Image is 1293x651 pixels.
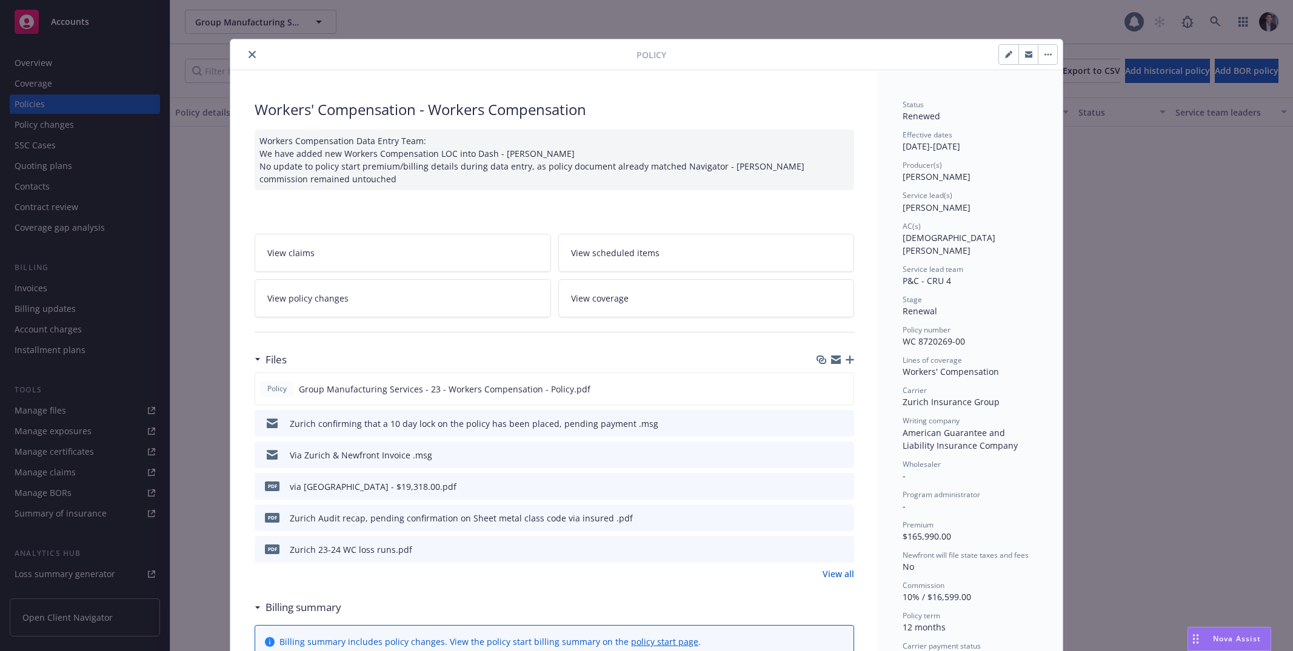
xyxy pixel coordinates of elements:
button: download file [818,383,828,395]
span: Wholesaler [903,459,941,469]
span: Service lead team [903,264,963,274]
h3: Billing summary [266,600,341,615]
span: Renewal [903,305,937,317]
span: Zurich Insurance Group [903,396,1000,408]
span: Policy [636,48,666,61]
div: Workers' Compensation - Workers Compensation [255,99,854,120]
button: preview file [838,480,849,493]
button: download file [819,417,829,430]
span: Policy term [903,610,940,621]
button: preview file [838,543,849,556]
button: download file [819,543,829,556]
span: No [903,561,914,572]
span: Program administrator [903,489,980,500]
span: Lines of coverage [903,355,962,365]
span: Renewed [903,110,940,122]
div: Files [255,352,287,368]
a: View scheduled items [558,234,855,272]
a: View claims [255,234,551,272]
span: pdf [265,513,279,522]
span: Workers' Compensation [903,366,999,377]
div: Drag to move [1188,627,1203,650]
div: Billing summary [255,600,341,615]
button: close [245,47,259,62]
span: [PERSON_NAME] [903,171,971,182]
span: Service lead(s) [903,190,952,200]
div: Zurich confirming that a 10 day lock on the policy has been placed, pending payment .msg [290,417,658,430]
div: Via Zurich & Newfront Invoice .msg [290,449,432,461]
span: View scheduled items [571,246,660,259]
button: Nova Assist [1188,627,1271,651]
span: [PERSON_NAME] [903,202,971,213]
button: preview file [838,417,849,430]
a: View coverage [558,279,855,317]
span: 12 months [903,621,946,633]
span: [DEMOGRAPHIC_DATA][PERSON_NAME] [903,232,995,256]
span: $165,990.00 [903,530,951,542]
div: Zurich 23-24 WC loss runs.pdf [290,543,412,556]
span: Status [903,99,924,110]
span: WC 8720269-00 [903,335,965,347]
a: View all [823,567,854,580]
span: - [903,470,906,481]
div: Billing summary includes policy changes. View the policy start billing summary on the . [279,635,701,648]
div: [DATE] - [DATE] [903,130,1038,153]
button: preview file [838,449,849,461]
span: Producer(s) [903,160,942,170]
span: Commission [903,580,944,590]
div: via [GEOGRAPHIC_DATA] - $19,318.00.pdf [290,480,456,493]
a: policy start page [631,636,698,647]
span: Carrier payment status [903,641,981,651]
span: Premium [903,520,934,530]
button: preview file [838,512,849,524]
span: Nova Assist [1213,633,1261,644]
button: preview file [838,383,849,395]
span: Policy number [903,325,951,335]
span: Effective dates [903,130,952,140]
span: - [903,500,906,512]
span: P&C - CRU 4 [903,275,951,286]
button: download file [819,512,829,524]
a: View policy changes [255,279,551,317]
span: Writing company [903,415,960,426]
div: Zurich Audit recap, pending confirmation on Sheet metal class code via insured .pdf [290,512,633,524]
span: pdf [265,544,279,554]
span: View claims [267,246,315,259]
span: Group Manufacturing Services - 23 - Workers Compensation - Policy.pdf [299,383,590,395]
button: download file [819,480,829,493]
span: pdf [265,481,279,491]
span: 10% / $16,599.00 [903,591,971,603]
div: Workers Compensation Data Entry Team: We have added new Workers Compensation LOC into Dash - [PER... [255,130,854,190]
span: Policy [265,383,289,394]
span: AC(s) [903,221,921,231]
h3: Files [266,352,287,368]
button: download file [819,449,829,461]
span: Newfront will file state taxes and fees [903,550,1029,560]
span: View policy changes [267,292,349,305]
span: Carrier [903,385,927,395]
span: American Guarantee and Liability Insurance Company [903,427,1018,451]
span: Stage [903,294,922,305]
span: View coverage [571,292,629,305]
